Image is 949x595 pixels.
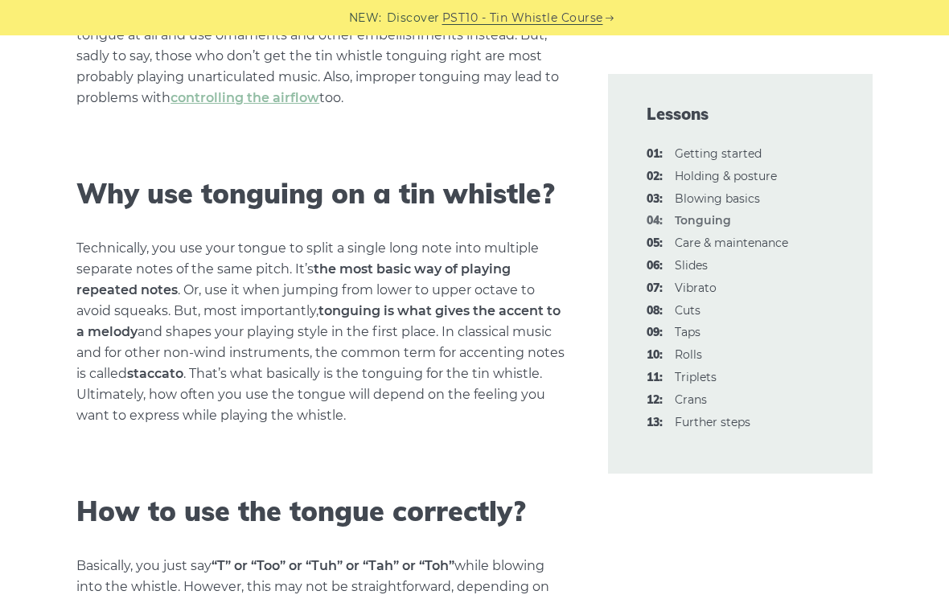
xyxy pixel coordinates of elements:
span: 08: [647,302,663,321]
span: 10: [647,346,663,365]
span: NEW: [349,9,382,27]
span: 04: [647,211,663,231]
strong: “T” or “Too” or “Tuh” or “Tah” or “Toh” [212,558,454,573]
a: 05:Care & maintenance [675,236,788,250]
span: Lessons [647,103,834,125]
p: Technically, you use your tongue to split a single long note into multiple separate notes of the ... [76,238,569,426]
a: 06:Slides [675,258,708,273]
span: 11: [647,368,663,388]
strong: staccato [127,366,183,381]
span: 06: [647,256,663,276]
span: 05: [647,234,663,253]
span: 12: [647,391,663,410]
h2: Why use tonguing on a tin whistle? [76,178,569,211]
a: 10:Rolls [675,347,702,362]
strong: tonguing is what gives the accent to a melody [76,303,561,339]
strong: Tonguing [675,213,731,228]
h2: How to use the tongue correctly? [76,495,569,528]
a: 13:Further steps [675,415,750,429]
a: 09:Taps [675,325,700,339]
span: 09: [647,323,663,343]
a: 11:Triplets [675,370,717,384]
a: 03:Blowing basics [675,191,760,206]
span: 13: [647,413,663,433]
span: 07: [647,279,663,298]
a: PST10 - Tin Whistle Course [442,9,603,27]
span: 03: [647,190,663,209]
a: 02:Holding & posture [675,169,777,183]
a: 12:Crans [675,392,707,407]
strong: the most basic way of playing repeated notes [76,261,511,297]
a: controlling the airflow [170,90,319,105]
span: 01: [647,145,663,164]
span: 02: [647,167,663,187]
span: Discover [387,9,440,27]
a: 01:Getting started [675,146,762,161]
a: 08:Cuts [675,303,700,318]
a: 07:Vibrato [675,281,717,295]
